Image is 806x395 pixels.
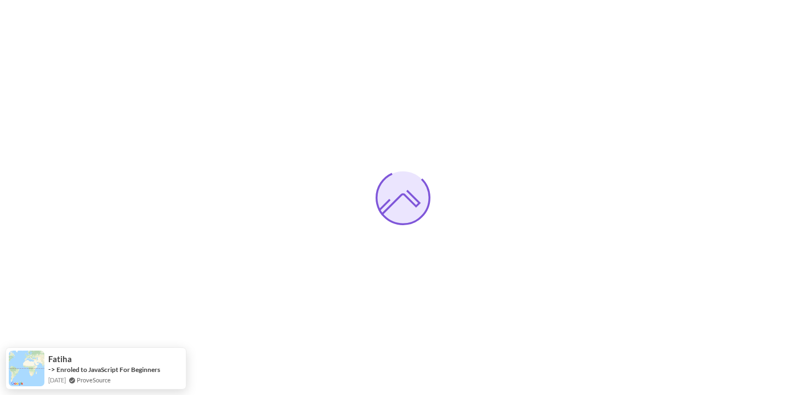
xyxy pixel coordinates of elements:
a: Enroled to JavaScript For Beginners [56,365,160,374]
span: Fatiha [48,354,72,364]
span: [DATE] [48,375,66,385]
a: ProveSource [77,375,111,385]
span: -> [48,365,55,374]
img: provesource social proof notification image [9,351,44,386]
